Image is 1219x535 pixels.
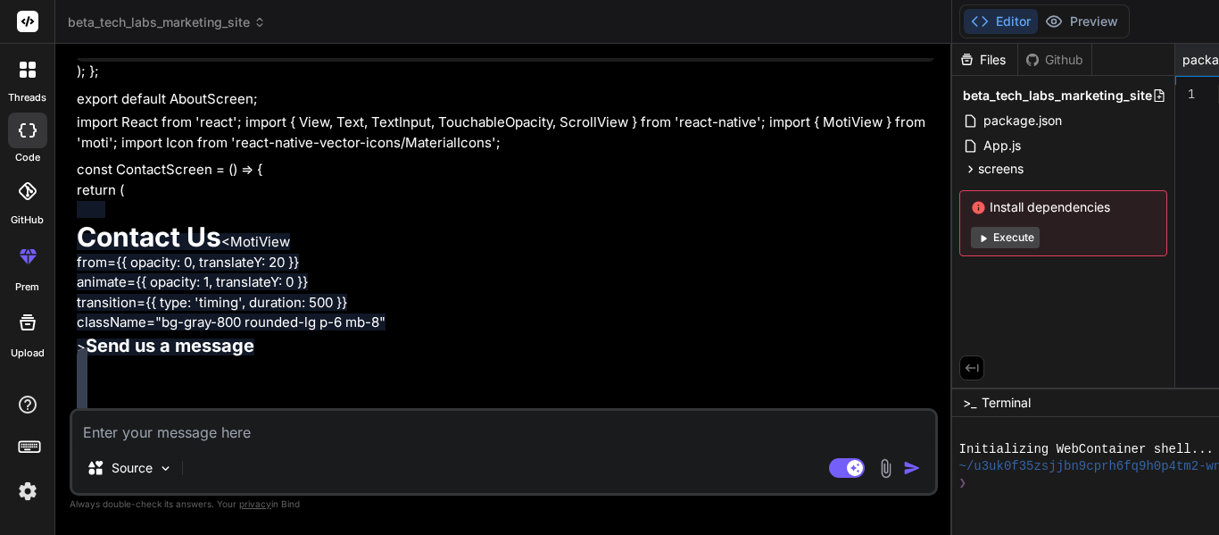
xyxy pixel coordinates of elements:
label: code [15,150,40,165]
p: const ContactScreen = () => { return ( [77,160,934,498]
span: beta_tech_labs_marketing_site [963,87,1152,104]
div: 1 [1175,85,1195,104]
span: App.js [982,135,1023,156]
button: Editor [964,9,1038,34]
span: screens [978,160,1024,178]
img: attachment [875,458,896,479]
div: Files [952,51,1017,69]
span: privacy [239,498,271,509]
span: ❯ [959,475,968,492]
p: Always double-check its answers. Your in Bind [70,496,938,513]
p: Source [112,459,153,477]
button: Execute [971,227,1040,248]
span: Terminal [982,394,1031,412]
div: Github [1018,51,1091,69]
img: Pick Models [158,461,173,476]
span: beta_tech_labs_marketing_site [68,13,266,31]
view: <MotiView from={{ opacity: 0, translateY: 20 }} animate={{ opacity: 1, translateY: 0 }} transitio... [77,172,386,525]
text: Send us a message [86,335,254,356]
img: settings [12,476,43,506]
span: package.json [982,110,1064,131]
text: Contact Us [77,221,221,253]
span: >_ [963,394,976,412]
img: icon [903,459,921,477]
label: GitHub [11,213,44,228]
label: threads [8,90,46,105]
label: prem [15,280,39,295]
button: Preview [1038,9,1125,34]
span: Install dependencies [971,198,1156,216]
p: export default AboutScreen; [77,89,934,110]
span: Initializing WebContainer shell... [959,441,1214,458]
label: Upload [11,346,45,361]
